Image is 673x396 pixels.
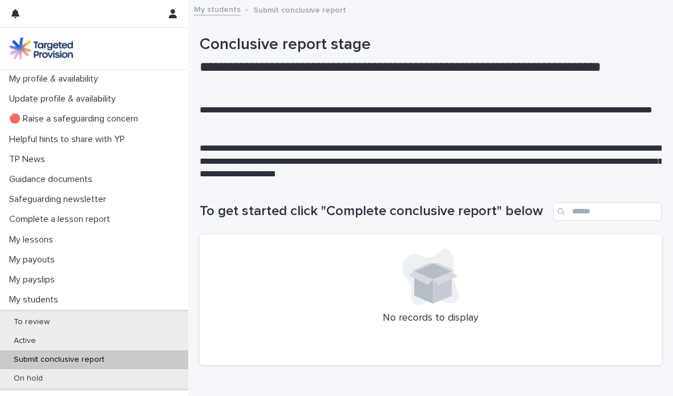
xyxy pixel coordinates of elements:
img: M5nRWzHhSzIhMunXDL62 [9,37,73,60]
p: On hold [5,374,52,383]
p: Guidance documents [5,174,102,185]
p: Complete a lesson report [5,214,119,225]
p: TP News [5,154,54,165]
p: My students [5,294,67,305]
p: Active [5,336,45,346]
h1: Conclusive report stage [200,35,662,55]
a: My students [194,2,241,15]
input: Search [553,203,662,221]
p: My lessons [5,235,62,245]
p: 🔴 Raise a safeguarding concern [5,114,147,124]
p: Update profile & availability [5,94,125,104]
p: My payouts [5,254,64,265]
p: To review [5,317,59,327]
p: No records to display [213,312,648,325]
p: Submit conclusive report [5,355,113,365]
p: My profile & availability [5,74,107,84]
h1: To get started click "Complete conclusive report" below [200,203,549,220]
p: Submit conclusive report [253,3,346,15]
p: Safeguarding newsletter [5,194,115,205]
p: My payslips [5,274,64,285]
p: Helpful hints to share with YP [5,134,134,145]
